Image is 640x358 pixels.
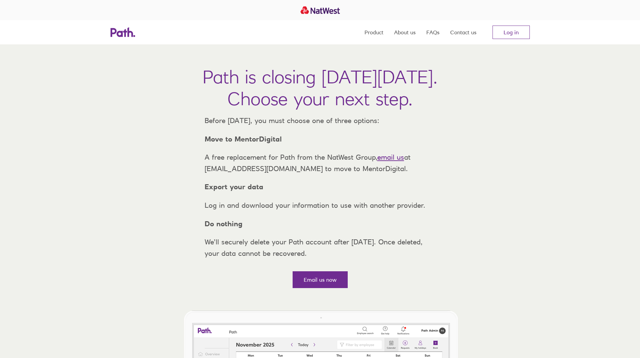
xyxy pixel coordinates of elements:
[203,66,437,110] h1: Path is closing [DATE][DATE]. Choose your next step.
[426,20,439,44] a: FAQs
[199,115,441,126] p: Before [DATE], you must choose one of three options:
[377,153,404,161] a: email us
[205,183,263,191] strong: Export your data
[199,152,441,174] p: A free replacement for Path from the NatWest Group, at [EMAIL_ADDRESS][DOMAIN_NAME] to move to Me...
[450,20,476,44] a: Contact us
[394,20,416,44] a: About us
[205,220,243,228] strong: Do nothing
[493,26,530,39] a: Log in
[293,271,348,288] a: Email us now
[205,135,282,143] strong: Move to MentorDigital
[199,236,441,259] p: We’ll securely delete your Path account after [DATE]. Once deleted, your data cannot be recovered.
[365,20,383,44] a: Product
[199,200,441,211] p: Log in and download your information to use with another provider.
